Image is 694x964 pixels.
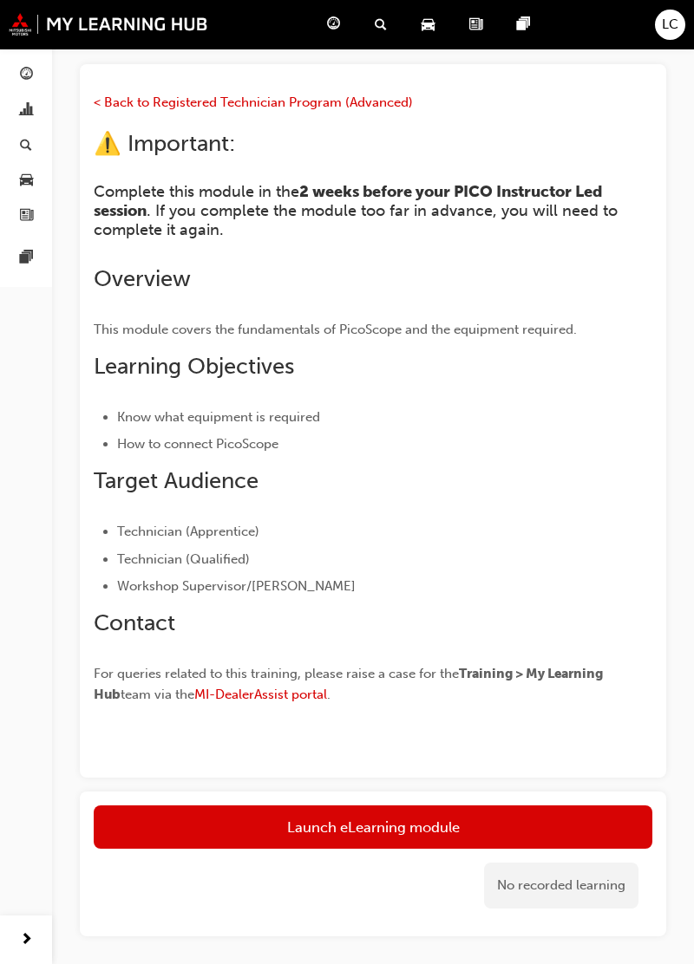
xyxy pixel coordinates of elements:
[655,10,685,40] button: LC
[94,467,259,494] span: Target Audience
[117,551,250,567] span: Technician (Qualified)
[94,182,299,201] span: Complete this module in the
[94,182,606,220] span: 2 weeks before your PICO Instructor Led session
[20,929,33,951] span: next-icon
[94,805,652,849] a: Launch eLearning module
[94,322,577,337] span: This module covers the fundamentals of PicoScope and the equipment required.
[408,7,455,42] a: car-icon
[361,7,408,42] a: search-icon
[117,409,320,425] span: Know what equipment is required
[375,14,387,36] span: search-icon
[503,7,551,42] a: pages-icon
[455,7,503,42] a: news-icon
[20,103,33,119] span: chart-icon
[662,15,678,35] span: LC
[20,68,33,83] span: guage-icon
[517,14,530,36] span: pages-icon
[20,251,33,266] span: pages-icon
[94,353,294,380] span: Learning Objectives
[327,14,340,36] span: guage-icon
[313,7,361,42] a: guage-icon
[20,208,33,224] span: news-icon
[94,609,175,636] span: Contact
[9,13,208,36] img: mmal
[469,14,482,36] span: news-icon
[94,94,413,110] a: < Back to Registered Technician Program (Advanced)
[94,265,191,292] span: Overview
[94,666,459,681] span: For queries related to this training, please raise a case for the
[20,173,33,189] span: car-icon
[194,687,327,702] a: MI-DealerAssist portal
[327,687,331,702] span: .
[484,863,638,909] div: No recorded learning
[121,687,194,702] span: team via the
[20,138,32,153] span: search-icon
[94,130,235,157] span: ⚠️ Important:
[422,14,435,36] span: car-icon
[94,201,622,239] span: . If you complete the module too far in advance, you will need to complete it again.
[117,436,278,452] span: How to connect PicoScope
[117,524,259,539] span: Technician (Apprentice)
[117,578,356,594] span: Workshop Supervisor/[PERSON_NAME]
